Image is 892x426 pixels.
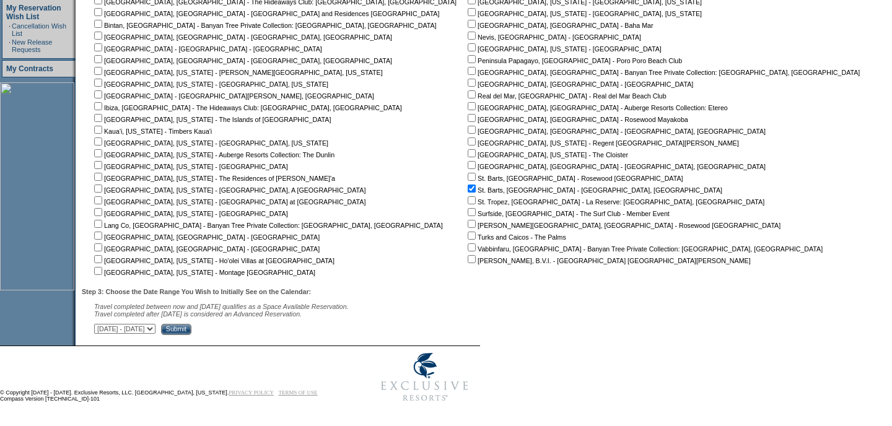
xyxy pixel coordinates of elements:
[465,22,653,29] nobr: [GEOGRAPHIC_DATA], [GEOGRAPHIC_DATA] - Baha Mar
[92,45,322,53] nobr: [GEOGRAPHIC_DATA] - [GEOGRAPHIC_DATA] - [GEOGRAPHIC_DATA]
[465,222,780,229] nobr: [PERSON_NAME][GEOGRAPHIC_DATA], [GEOGRAPHIC_DATA] - Rosewood [GEOGRAPHIC_DATA]
[92,104,402,111] nobr: Ibiza, [GEOGRAPHIC_DATA] - The Hideaways Club: [GEOGRAPHIC_DATA], [GEOGRAPHIC_DATA]
[465,210,670,217] nobr: Surfside, [GEOGRAPHIC_DATA] - The Surf Club - Member Event
[92,245,320,253] nobr: [GEOGRAPHIC_DATA], [GEOGRAPHIC_DATA] - [GEOGRAPHIC_DATA]
[92,257,334,264] nobr: [GEOGRAPHIC_DATA], [US_STATE] - Ho'olei Villas at [GEOGRAPHIC_DATA]
[465,186,722,194] nobr: St. Barts, [GEOGRAPHIC_DATA] - [GEOGRAPHIC_DATA], [GEOGRAPHIC_DATA]
[465,151,628,159] nobr: [GEOGRAPHIC_DATA], [US_STATE] - The Cloister
[465,139,739,147] nobr: [GEOGRAPHIC_DATA], [US_STATE] - Regent [GEOGRAPHIC_DATA][PERSON_NAME]
[92,10,439,17] nobr: [GEOGRAPHIC_DATA], [GEOGRAPHIC_DATA] - [GEOGRAPHIC_DATA] and Residences [GEOGRAPHIC_DATA]
[92,92,374,100] nobr: [GEOGRAPHIC_DATA] - [GEOGRAPHIC_DATA][PERSON_NAME], [GEOGRAPHIC_DATA]
[92,198,365,206] nobr: [GEOGRAPHIC_DATA], [US_STATE] - [GEOGRAPHIC_DATA] at [GEOGRAPHIC_DATA]
[94,310,302,318] nobr: Travel completed after [DATE] is considered an Advanced Reservation.
[92,80,328,88] nobr: [GEOGRAPHIC_DATA], [US_STATE] - [GEOGRAPHIC_DATA], [US_STATE]
[92,22,437,29] nobr: Bintan, [GEOGRAPHIC_DATA] - Banyan Tree Private Collection: [GEOGRAPHIC_DATA], [GEOGRAPHIC_DATA]
[12,22,66,37] a: Cancellation Wish List
[92,222,443,229] nobr: Lang Co, [GEOGRAPHIC_DATA] - Banyan Tree Private Collection: [GEOGRAPHIC_DATA], [GEOGRAPHIC_DATA]
[465,245,823,253] nobr: Vabbinfaru, [GEOGRAPHIC_DATA] - Banyan Tree Private Collection: [GEOGRAPHIC_DATA], [GEOGRAPHIC_DATA]
[92,210,288,217] nobr: [GEOGRAPHIC_DATA], [US_STATE] - [GEOGRAPHIC_DATA]
[465,57,682,64] nobr: Peninsula Papagayo, [GEOGRAPHIC_DATA] - Poro Poro Beach Club
[92,151,334,159] nobr: [GEOGRAPHIC_DATA], [US_STATE] - Auberge Resorts Collection: The Dunlin
[465,69,860,76] nobr: [GEOGRAPHIC_DATA], [GEOGRAPHIC_DATA] - Banyan Tree Private Collection: [GEOGRAPHIC_DATA], [GEOGRA...
[229,389,274,396] a: PRIVACY POLICY
[6,64,53,73] a: My Contracts
[465,163,766,170] nobr: [GEOGRAPHIC_DATA], [GEOGRAPHIC_DATA] - [GEOGRAPHIC_DATA], [GEOGRAPHIC_DATA]
[12,38,52,53] a: New Release Requests
[465,33,641,41] nobr: Nevis, [GEOGRAPHIC_DATA] - [GEOGRAPHIC_DATA]
[279,389,318,396] a: TERMS OF USE
[92,269,315,276] nobr: [GEOGRAPHIC_DATA], [US_STATE] - Montage [GEOGRAPHIC_DATA]
[82,288,311,295] b: Step 3: Choose the Date Range You Wish to Initially See on the Calendar:
[92,233,320,241] nobr: [GEOGRAPHIC_DATA], [GEOGRAPHIC_DATA] - [GEOGRAPHIC_DATA]
[94,303,349,310] span: Travel completed between now and [DATE] qualifies as a Space Available Reservation.
[92,139,328,147] nobr: [GEOGRAPHIC_DATA], [US_STATE] - [GEOGRAPHIC_DATA], [US_STATE]
[92,128,212,135] nobr: Kaua'i, [US_STATE] - Timbers Kaua'i
[465,233,566,241] nobr: Turks and Caicos - The Palms
[92,116,331,123] nobr: [GEOGRAPHIC_DATA], [US_STATE] - The Islands of [GEOGRAPHIC_DATA]
[465,92,667,100] nobr: Real del Mar, [GEOGRAPHIC_DATA] - Real del Mar Beach Club
[9,22,11,37] td: ·
[465,175,683,182] nobr: St. Barts, [GEOGRAPHIC_DATA] - Rosewood [GEOGRAPHIC_DATA]
[465,45,662,53] nobr: [GEOGRAPHIC_DATA], [US_STATE] - [GEOGRAPHIC_DATA]
[161,324,191,335] input: Submit
[465,116,688,123] nobr: [GEOGRAPHIC_DATA], [GEOGRAPHIC_DATA] - Rosewood Mayakoba
[465,128,766,135] nobr: [GEOGRAPHIC_DATA], [GEOGRAPHIC_DATA] - [GEOGRAPHIC_DATA], [GEOGRAPHIC_DATA]
[92,175,335,182] nobr: [GEOGRAPHIC_DATA], [US_STATE] - The Residences of [PERSON_NAME]'a
[92,57,392,64] nobr: [GEOGRAPHIC_DATA], [GEOGRAPHIC_DATA] - [GEOGRAPHIC_DATA], [GEOGRAPHIC_DATA]
[92,69,383,76] nobr: [GEOGRAPHIC_DATA], [US_STATE] - [PERSON_NAME][GEOGRAPHIC_DATA], [US_STATE]
[369,346,480,408] img: Exclusive Resorts
[465,10,702,17] nobr: [GEOGRAPHIC_DATA], [US_STATE] - [GEOGRAPHIC_DATA], [US_STATE]
[6,4,61,21] a: My Reservation Wish List
[92,33,392,41] nobr: [GEOGRAPHIC_DATA], [GEOGRAPHIC_DATA] - [GEOGRAPHIC_DATA], [GEOGRAPHIC_DATA]
[465,257,751,264] nobr: [PERSON_NAME], B.V.I. - [GEOGRAPHIC_DATA] [GEOGRAPHIC_DATA][PERSON_NAME]
[465,104,728,111] nobr: [GEOGRAPHIC_DATA], [GEOGRAPHIC_DATA] - Auberge Resorts Collection: Etereo
[92,186,365,194] nobr: [GEOGRAPHIC_DATA], [US_STATE] - [GEOGRAPHIC_DATA], A [GEOGRAPHIC_DATA]
[9,38,11,53] td: ·
[465,198,764,206] nobr: St. Tropez, [GEOGRAPHIC_DATA] - La Reserve: [GEOGRAPHIC_DATA], [GEOGRAPHIC_DATA]
[92,163,288,170] nobr: [GEOGRAPHIC_DATA], [US_STATE] - [GEOGRAPHIC_DATA]
[465,80,693,88] nobr: [GEOGRAPHIC_DATA], [GEOGRAPHIC_DATA] - [GEOGRAPHIC_DATA]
